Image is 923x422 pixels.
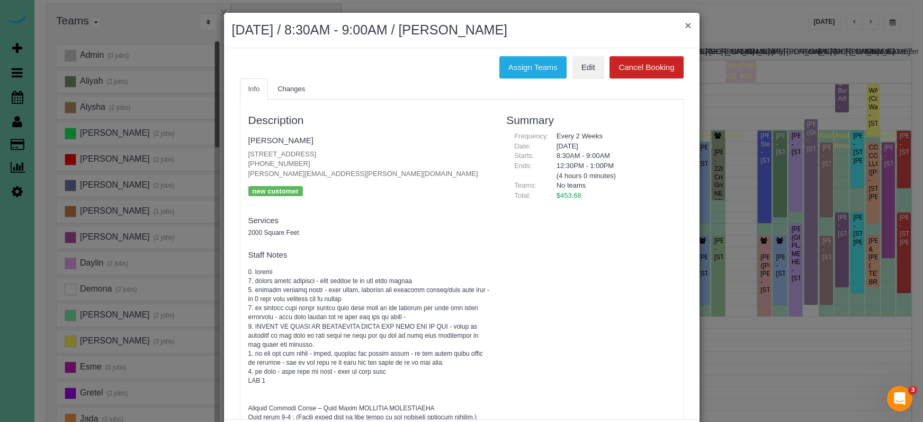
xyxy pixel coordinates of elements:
[887,386,912,411] iframe: Intercom live chat
[514,142,531,150] span: Date:
[610,56,683,78] button: Cancel Booking
[514,191,531,199] span: Total:
[549,142,675,152] div: [DATE]
[248,136,313,145] a: [PERSON_NAME]
[499,56,567,78] button: Assign Teams
[248,114,491,126] h3: Description
[248,85,260,93] span: Info
[240,78,268,100] a: Info
[514,162,532,170] span: Ends:
[248,150,491,179] p: [STREET_ADDRESS] [PHONE_NUMBER] [PERSON_NAME][EMAIL_ADDRESS][PERSON_NAME][DOMAIN_NAME]
[909,386,917,394] span: 3
[506,114,675,126] h3: Summary
[248,216,491,225] h4: Services
[514,181,536,189] span: Teams:
[557,191,581,199] span: $453.68
[549,131,675,142] div: Every 2 Weeks
[248,230,491,236] h5: 2000 Square Feet
[514,152,534,160] span: Starts:
[514,132,549,140] span: Frequency:
[685,20,691,31] button: ×
[557,181,586,189] span: No teams
[232,21,692,40] h2: [DATE] / 8:30AM - 9:00AM / [PERSON_NAME]
[549,151,675,161] div: 8:30AM - 9:00AM
[248,251,491,260] h4: Staff Notes
[277,85,305,93] span: Changes
[269,78,313,100] a: Changes
[248,186,303,196] p: new customer
[549,161,675,181] div: 12:30PM - 1:00PM (4 hours 0 minutes)
[572,56,604,78] a: Edit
